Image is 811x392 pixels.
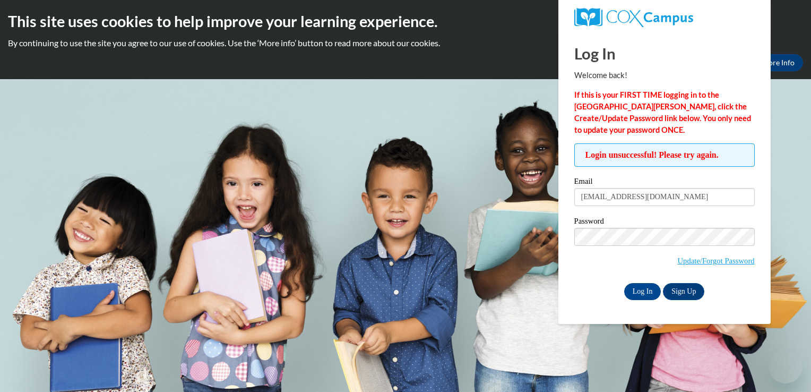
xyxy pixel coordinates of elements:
span: Login unsuccessful! Please try again. [574,143,755,167]
label: Password [574,217,755,228]
h2: This site uses cookies to help improve your learning experience. [8,11,803,32]
a: Sign Up [663,283,704,300]
a: More Info [753,54,803,71]
a: Update/Forgot Password [678,257,755,265]
h1: Log In [574,42,755,64]
strong: If this is your FIRST TIME logging in to the [GEOGRAPHIC_DATA][PERSON_NAME], click the Create/Upd... [574,90,751,134]
input: Log In [624,283,661,300]
a: COX Campus [574,8,755,27]
img: COX Campus [574,8,693,27]
p: Welcome back! [574,70,755,81]
iframe: Button to launch messaging window [769,350,803,384]
p: By continuing to use the site you agree to our use of cookies. Use the ‘More info’ button to read... [8,37,803,49]
label: Email [574,177,755,188]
